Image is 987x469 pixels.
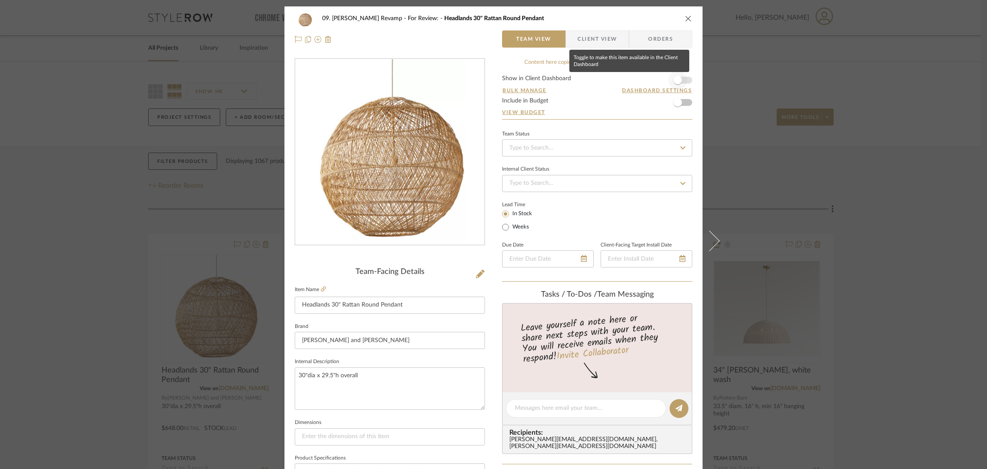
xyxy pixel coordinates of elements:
[502,250,594,268] input: Enter Due Date
[501,309,694,367] div: Leave yourself a note here or share next steps with your team. You will receive emails when they ...
[295,332,485,349] input: Enter Brand
[541,291,597,298] span: Tasks / To-Dos /
[502,167,549,171] div: Internal Client Status
[556,343,629,364] a: Invite Collaborator
[502,175,692,192] input: Type to Search…
[502,58,692,67] div: Content here copies to Client View - confirm visibility there.
[577,30,617,48] span: Client View
[295,297,485,314] input: Enter Item Name
[444,15,544,21] span: Headlands 30" Rattan Round Pendant
[315,59,464,245] img: 6476ec75-5923-4e89-966e-efa2a2ab5828_436x436.jpg
[295,421,321,425] label: Dimensions
[511,210,532,218] label: In Stock
[639,30,682,48] span: Orders
[295,456,346,460] label: Product Specifications
[511,223,529,231] label: Weeks
[601,243,672,247] label: Client-Facing Target Install Date
[325,36,332,43] img: Remove from project
[502,87,547,94] button: Bulk Manage
[295,360,339,364] label: Internal Description
[322,15,408,21] span: 09. [PERSON_NAME] Revamp
[295,10,315,27] img: 6476ec75-5923-4e89-966e-efa2a2ab5828_48x40.jpg
[295,325,308,329] label: Brand
[509,429,688,436] span: Recipients:
[502,109,692,116] a: View Budget
[408,15,444,21] span: For Review:
[509,436,688,450] div: [PERSON_NAME][EMAIL_ADDRESS][DOMAIN_NAME] , [PERSON_NAME][EMAIL_ADDRESS][DOMAIN_NAME]
[601,250,692,268] input: Enter Install Date
[295,59,485,245] div: 0
[502,132,529,136] div: Team Status
[502,208,546,232] mat-radio-group: Select item type
[502,139,692,156] input: Type to Search…
[502,290,692,300] div: team Messaging
[295,428,485,445] input: Enter the dimensions of this item
[685,15,692,22] button: close
[502,243,523,247] label: Due Date
[502,201,546,208] label: Lead Time
[516,30,551,48] span: Team View
[295,286,326,293] label: Item Name
[295,268,485,277] div: Team-Facing Details
[622,87,692,94] button: Dashboard Settings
